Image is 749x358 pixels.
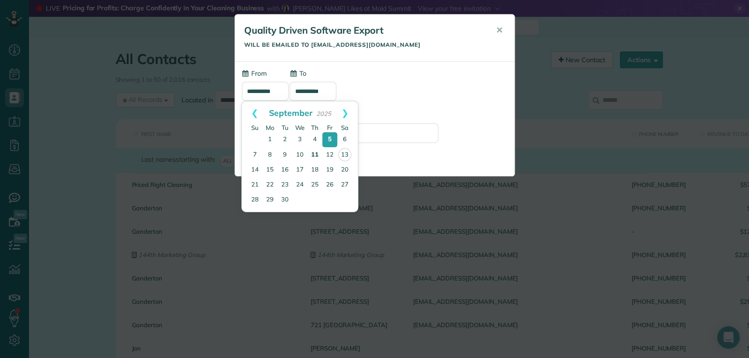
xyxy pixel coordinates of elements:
a: 16 [277,163,292,178]
a: 4 [307,132,322,147]
a: 6 [337,132,352,147]
span: 2025 [316,110,331,117]
span: Monday [266,124,274,131]
a: 2 [277,132,292,147]
label: (Optional) Send a copy of this email to: [242,110,508,120]
a: 10 [292,148,307,163]
a: 28 [247,193,262,208]
a: 20 [337,163,352,178]
a: 19 [322,163,337,178]
a: 17 [292,163,307,178]
span: Wednesday [295,124,305,131]
a: 27 [337,178,352,193]
a: Next [332,101,358,125]
a: 18 [307,163,322,178]
h5: Will be emailed to [EMAIL_ADDRESS][DOMAIN_NAME] [244,42,483,48]
span: Saturday [341,124,349,131]
label: To [290,69,306,78]
a: Prev [242,101,268,125]
span: September [269,107,313,118]
a: 13 [338,148,351,161]
a: 1 [262,132,277,147]
a: 14 [247,163,262,178]
a: 23 [277,178,292,193]
span: Tuesday [282,124,289,131]
a: 5 [322,132,337,147]
span: ✕ [496,25,503,36]
a: 29 [262,193,277,208]
a: 7 [247,148,262,163]
a: 8 [262,148,277,163]
a: 22 [262,178,277,193]
a: 3 [292,132,307,147]
label: From [242,69,267,78]
span: Friday [327,124,333,131]
span: Thursday [311,124,319,131]
a: 26 [322,178,337,193]
a: 15 [262,163,277,178]
a: 25 [307,178,322,193]
a: 24 [292,178,307,193]
h5: Quality Driven Software Export [244,24,483,37]
a: 30 [277,193,292,208]
a: 9 [277,148,292,163]
a: 12 [322,148,337,163]
a: 11 [307,148,322,163]
span: Sunday [251,124,259,131]
a: 21 [247,178,262,193]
